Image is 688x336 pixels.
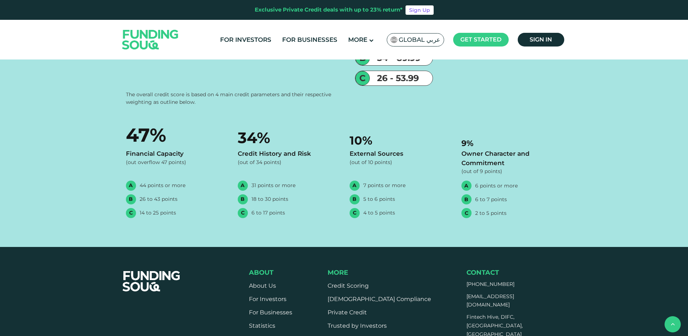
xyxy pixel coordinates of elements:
div: Credit History and Risk [238,149,339,159]
div: 26 to 43 points [140,195,178,203]
img: SA Flag [391,37,397,43]
a: Statistics [249,322,275,329]
div: C [355,71,370,85]
a: Credit Scoring [328,282,369,289]
div: The overall credit score is based on 4 main credit parameters and their respective weighting as o... [126,91,333,106]
div: 34% [238,120,339,149]
div: (out overflow 47 points) [126,158,227,166]
div: 47% [126,120,227,149]
div: 10% [350,120,451,149]
a: Sign in [518,33,564,47]
a: For Investors [249,296,286,302]
a: For Investors [218,34,273,46]
div: (out of 10 points) [350,158,451,166]
div: 6 points or more [475,182,518,189]
div: B [461,194,472,204]
a: [DEMOGRAPHIC_DATA] Compliance [328,296,431,302]
div: About [249,269,292,277]
div: 14 to 25 points [140,209,176,217]
span: Sign in [530,36,552,43]
a: [PHONE_NUMBER] [466,281,514,287]
div: Financial Capacity [126,149,227,159]
div: 18 to 30 points [251,195,288,203]
a: For Businesses [280,34,339,46]
div: 4 to 5 points [363,209,395,217]
span: More [348,36,367,43]
div: Exclusive Private Credit deals with up to 23% return* [255,6,403,14]
div: C [461,208,472,218]
a: Private Credit [328,309,367,316]
div: (out of 34 points) [238,158,339,166]
div: A [461,181,472,191]
div: C [238,208,248,218]
a: For Businesses [249,309,292,316]
div: 7 points or more [363,182,406,189]
div: B [126,194,136,204]
img: Logo [115,21,186,58]
div: 26 - 53.99 [370,72,433,85]
div: A [238,180,248,190]
span: Get started [460,36,501,43]
span: More [328,269,348,277]
span: Contact [466,269,499,277]
div: 2 to 5 points [475,209,507,217]
div: 5 to 6 points [363,195,395,203]
span: Global عربي [399,36,440,44]
img: FooterLogo [115,262,188,300]
div: 54 - 89.99 [370,52,433,65]
div: C [126,208,136,218]
div: 31 points or more [251,182,295,189]
div: A [350,180,360,190]
div: B [350,194,360,204]
button: back [665,316,681,332]
div: B [238,194,248,204]
div: Owner Character and Commitment [461,149,562,168]
div: 9% [461,120,562,149]
div: 6 to 17 points [251,209,285,217]
a: Trusted by Investors [328,322,387,329]
div: B [355,51,370,65]
a: About Us [249,282,276,289]
a: [EMAIL_ADDRESS][DOMAIN_NAME] [466,293,514,308]
a: Sign Up [406,5,434,15]
div: External Sources [350,149,451,159]
div: (out of 9 points) [461,168,562,175]
div: 44 points or more [140,182,185,189]
div: 6 to 7 points [475,195,507,203]
div: C [350,208,360,218]
div: A [126,180,136,190]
